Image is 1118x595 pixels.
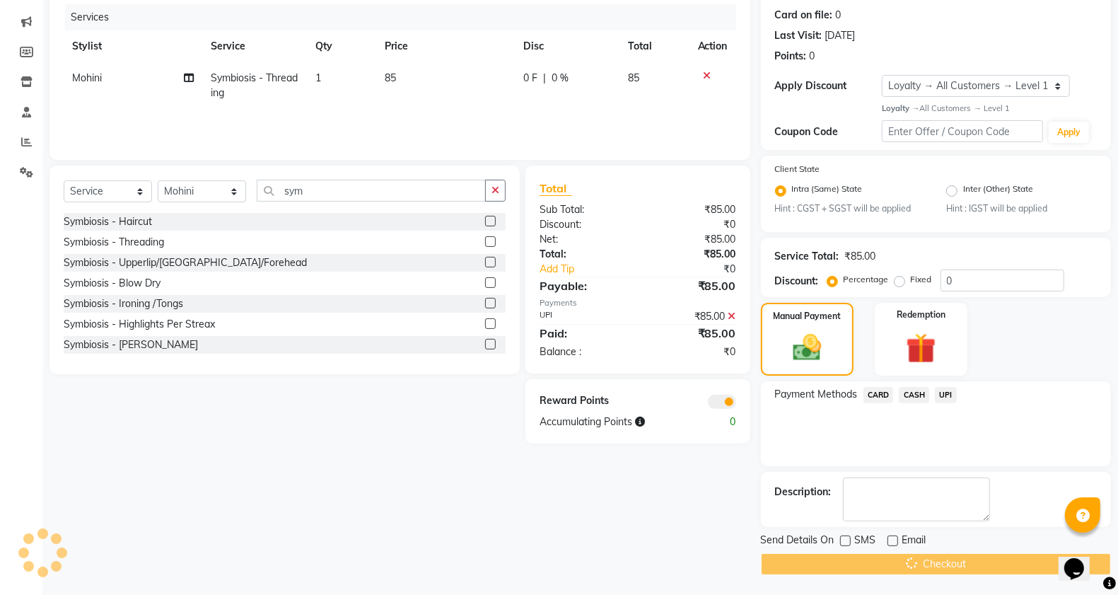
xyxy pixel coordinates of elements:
span: | [543,71,546,86]
div: Discount: [775,274,819,289]
div: ₹85.00 [638,247,747,262]
span: SMS [855,533,876,550]
div: Last Visit: [775,28,822,43]
label: Percentage [844,273,889,286]
small: Hint : IGST will be applied [946,202,1097,215]
input: Enter Offer / Coupon Code [882,120,1043,142]
div: ₹85.00 [638,277,747,294]
span: 85 [628,71,639,84]
strong: Loyalty → [882,103,919,113]
th: Disc [515,30,619,62]
th: Total [619,30,689,62]
div: Apply Discount [775,79,883,93]
div: Paid: [529,325,638,342]
small: Hint : CGST + SGST will be applied [775,202,926,215]
div: ₹85.00 [638,202,747,217]
button: Apply [1049,122,1089,143]
div: All Customers → Level 1 [882,103,1097,115]
span: Send Details On [761,533,834,550]
div: ₹85.00 [845,249,876,264]
div: Total: [529,247,638,262]
div: Net: [529,232,638,247]
div: ₹85.00 [638,309,747,324]
span: CARD [863,387,894,403]
div: Symbiosis - Blow Dry [64,276,161,291]
span: UPI [935,387,957,403]
span: 1 [315,71,321,84]
div: ₹0 [638,345,747,359]
div: 0 [836,8,842,23]
div: 0 [810,49,815,64]
img: _gift.svg [897,330,945,366]
div: Symbiosis - Threading [64,235,164,250]
div: Points: [775,49,807,64]
div: UPI [529,309,638,324]
div: Description: [775,485,832,499]
div: ₹85.00 [638,232,747,247]
span: Symbiosis - Threading [211,71,298,99]
div: Sub Total: [529,202,638,217]
div: Accumulating Points [529,415,692,429]
div: ₹85.00 [638,325,747,342]
th: Stylist [64,30,202,62]
label: Inter (Other) State [963,183,1033,200]
input: Search or Scan [257,180,486,202]
th: Action [689,30,736,62]
th: Price [376,30,515,62]
th: Service [202,30,307,62]
div: Service Total: [775,249,839,264]
span: CASH [899,387,929,403]
span: 0 % [552,71,569,86]
span: Payment Methods [775,387,858,402]
div: Symbiosis - Haircut [64,214,152,229]
label: Client State [775,163,820,175]
div: Payable: [529,277,638,294]
iframe: chat widget [1059,538,1104,581]
div: Reward Points [529,393,638,409]
div: Services [65,4,747,30]
div: Symbiosis - Highlights Per Streax [64,317,215,332]
div: Coupon Code [775,125,883,139]
div: ₹0 [638,217,747,232]
div: 0 [692,415,747,429]
div: Symbiosis - [PERSON_NAME] [64,337,198,352]
div: [DATE] [825,28,856,43]
div: ₹0 [656,262,747,277]
label: Manual Payment [773,310,841,323]
span: Mohini [72,71,102,84]
div: Symbiosis - Ironing /Tongs [64,296,183,311]
div: Card on file: [775,8,833,23]
label: Redemption [897,308,945,321]
div: Payments [540,297,735,309]
span: 85 [385,71,396,84]
label: Intra (Same) State [792,183,863,200]
a: Add Tip [529,262,656,277]
span: Total [540,181,572,196]
span: Email [902,533,926,550]
span: 0 F [523,71,537,86]
div: Symbiosis - Upperlip/[GEOGRAPHIC_DATA]/Forehead [64,255,307,270]
th: Qty [307,30,377,62]
div: Discount: [529,217,638,232]
label: Fixed [911,273,932,286]
div: Balance : [529,345,638,359]
img: _cash.svg [784,331,830,364]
